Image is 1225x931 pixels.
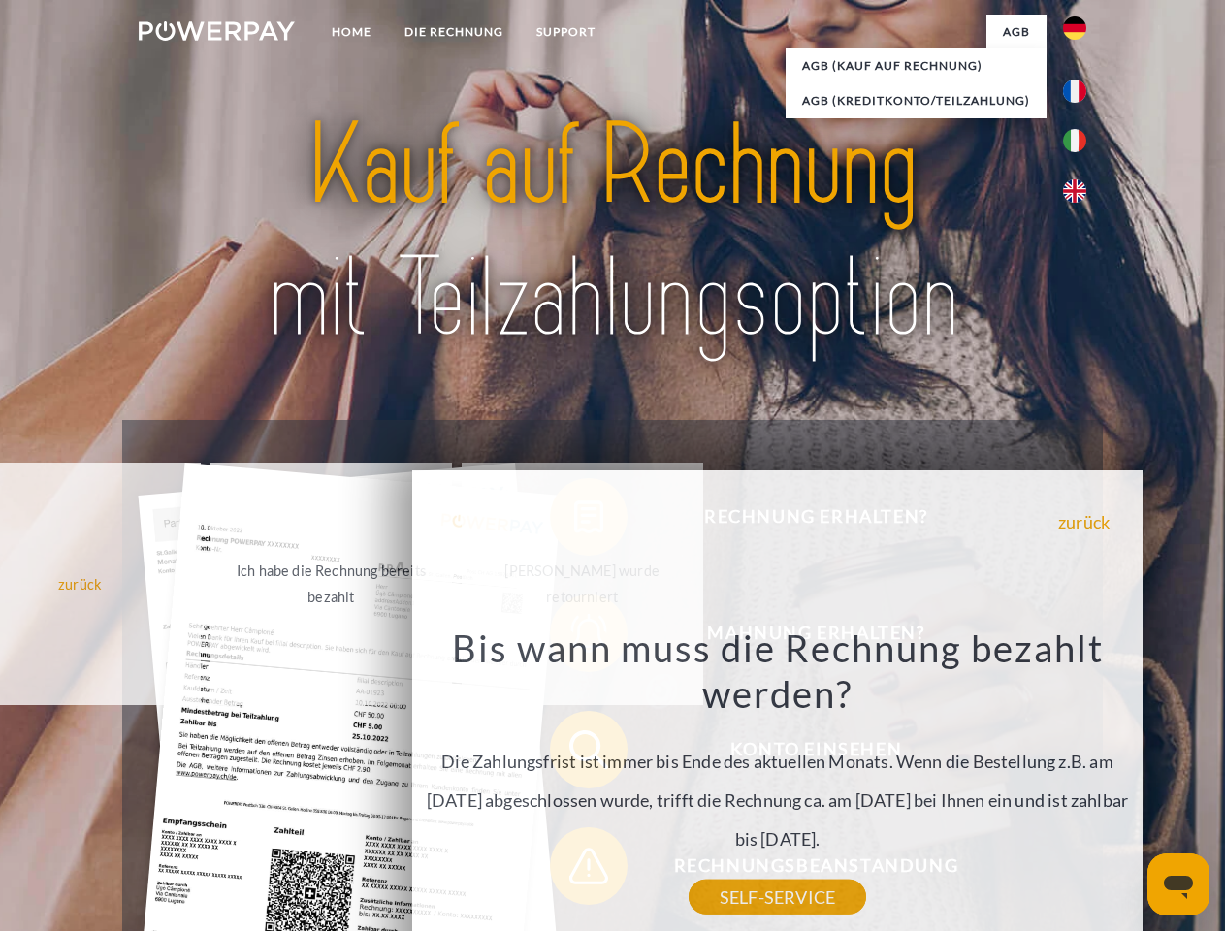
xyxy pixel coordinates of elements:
a: DIE RECHNUNG [388,15,520,49]
div: Ich habe die Rechnung bereits bezahlt [222,558,440,610]
img: logo-powerpay-white.svg [139,21,295,41]
img: it [1063,129,1086,152]
a: SUPPORT [520,15,612,49]
a: AGB (Kreditkonto/Teilzahlung) [786,83,1047,118]
div: Die Zahlungsfrist ist immer bis Ende des aktuellen Monats. Wenn die Bestellung z.B. am [DATE] abg... [424,625,1132,897]
a: SELF-SERVICE [689,880,866,915]
a: zurück [1058,513,1110,530]
img: en [1063,179,1086,203]
a: AGB (Kauf auf Rechnung) [786,48,1047,83]
img: fr [1063,80,1086,103]
h3: Bis wann muss die Rechnung bezahlt werden? [424,625,1132,718]
a: Home [315,15,388,49]
img: de [1063,16,1086,40]
img: title-powerpay_de.svg [185,93,1040,371]
a: agb [986,15,1047,49]
iframe: Schaltfläche zum Öffnen des Messaging-Fensters [1147,853,1209,915]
